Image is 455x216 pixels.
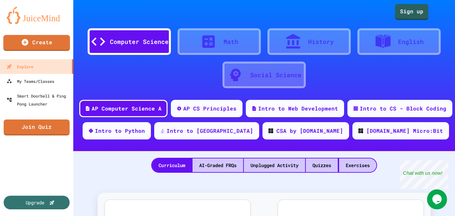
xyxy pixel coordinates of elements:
[167,127,253,135] div: Intro to [GEOGRAPHIC_DATA]
[26,199,44,206] div: Upgrade
[395,4,428,20] a: Sign up
[95,127,145,135] div: Intro to Python
[400,160,448,189] iframe: chat widget
[258,105,338,112] div: Intro to Web Development
[4,119,70,135] a: Join Quiz
[224,37,238,46] div: Math
[152,158,192,172] div: Curriculum
[183,105,236,112] div: AP CS Principles
[398,37,424,46] div: English
[366,127,443,135] div: [DOMAIN_NAME] Micro:Bit
[276,127,343,135] div: CSA by [DOMAIN_NAME]
[360,105,446,112] div: Intro to CS - Block Coding
[7,92,71,108] div: Smart Doorbell & Ping Pong Launcher
[268,128,273,133] img: CODE_logo_RGB.png
[7,7,67,24] img: logo-orange.svg
[7,63,33,71] div: Explore
[193,158,243,172] div: AI-Graded FRQs
[306,158,338,172] div: Quizzes
[308,37,334,46] div: History
[339,158,376,172] div: Exercises
[244,158,305,172] div: Unplugged Activity
[110,37,169,46] div: Computer Science
[358,128,363,133] img: CODE_logo_RGB.png
[92,105,162,112] div: AP Computer Science A
[7,77,54,85] div: My Teams/Classes
[3,35,70,51] a: Create
[250,71,301,80] div: Social Science
[427,189,448,209] iframe: chat widget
